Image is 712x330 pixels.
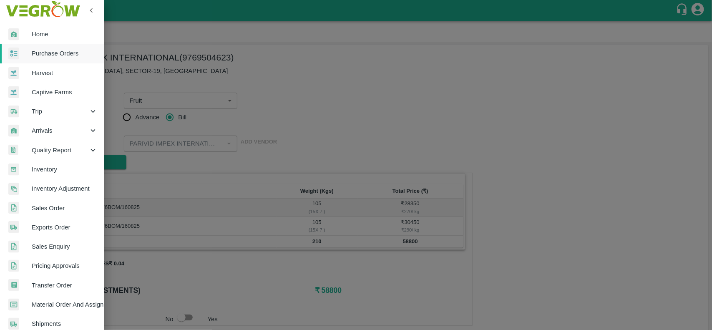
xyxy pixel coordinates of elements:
[8,106,19,118] img: delivery
[8,202,19,214] img: sales
[8,125,19,137] img: whArrival
[32,261,98,270] span: Pricing Approvals
[32,165,98,174] span: Inventory
[32,184,98,193] span: Inventory Adjustment
[32,88,98,97] span: Captive Farms
[8,299,19,311] img: centralMaterial
[32,223,98,232] span: Exports Order
[32,146,88,155] span: Quality Report
[8,241,19,253] img: sales
[32,204,98,213] span: Sales Order
[8,221,19,233] img: shipments
[8,67,19,79] img: harvest
[8,28,19,40] img: whArrival
[8,260,19,272] img: sales
[32,68,98,78] span: Harvest
[32,30,98,39] span: Home
[8,164,19,176] img: whInventory
[8,279,19,291] img: whTransfer
[32,126,88,135] span: Arrivals
[32,281,98,290] span: Transfer Order
[32,49,98,58] span: Purchase Orders
[32,107,88,116] span: Trip
[8,318,19,330] img: shipments
[8,86,19,98] img: harvest
[8,183,19,195] img: inventory
[8,145,18,155] img: qualityReport
[32,319,98,328] span: Shipments
[8,48,19,60] img: reciept
[32,242,98,251] span: Sales Enquiry
[32,300,98,309] span: Material Order And Assignment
